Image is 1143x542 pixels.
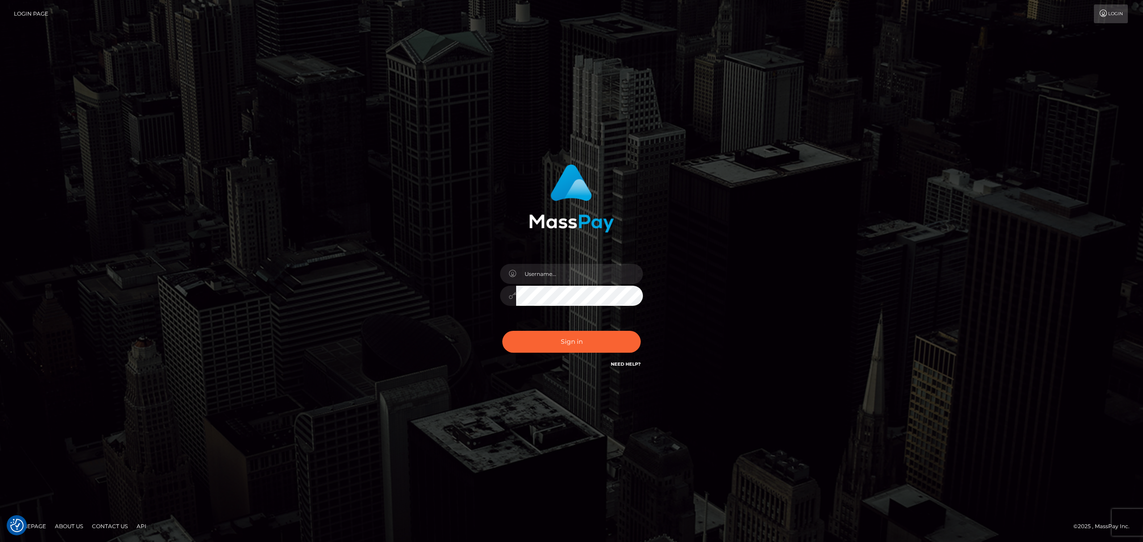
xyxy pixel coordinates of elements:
[1073,521,1136,531] div: © 2025 , MassPay Inc.
[10,519,24,532] img: Revisit consent button
[133,519,150,533] a: API
[502,331,641,353] button: Sign in
[51,519,87,533] a: About Us
[529,164,614,233] img: MassPay Login
[10,519,24,532] button: Consent Preferences
[611,361,641,367] a: Need Help?
[88,519,131,533] a: Contact Us
[1094,4,1128,23] a: Login
[10,519,50,533] a: Homepage
[14,4,48,23] a: Login Page
[516,264,643,284] input: Username...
